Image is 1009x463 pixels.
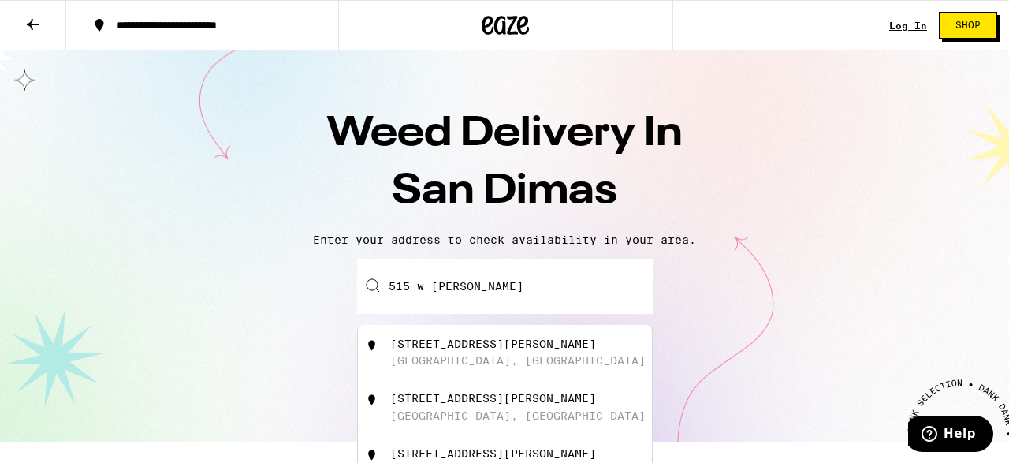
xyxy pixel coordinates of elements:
[357,259,653,314] input: Enter your delivery address
[390,354,646,367] div: [GEOGRAPHIC_DATA], [GEOGRAPHIC_DATA]
[364,338,380,353] img: 515 West Allen Avenue
[16,233,993,246] p: Enter your address to check availability in your area.
[908,416,993,455] iframe: Opens a widget where you can find more information
[939,12,997,39] button: Shop
[955,21,981,30] span: Shop
[390,409,646,422] div: [GEOGRAPHIC_DATA], [GEOGRAPHIC_DATA]
[364,447,380,463] img: 515 West Allen Drive
[927,12,1009,39] a: Shop
[390,392,596,405] div: [STREET_ADDRESS][PERSON_NAME]
[229,106,780,221] h1: Weed Delivery In
[364,392,380,408] img: 515 West Allen Street
[390,338,596,350] div: [STREET_ADDRESS][PERSON_NAME]
[390,447,596,460] div: [STREET_ADDRESS][PERSON_NAME]
[392,171,617,212] span: San Dimas
[889,21,927,31] a: Log In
